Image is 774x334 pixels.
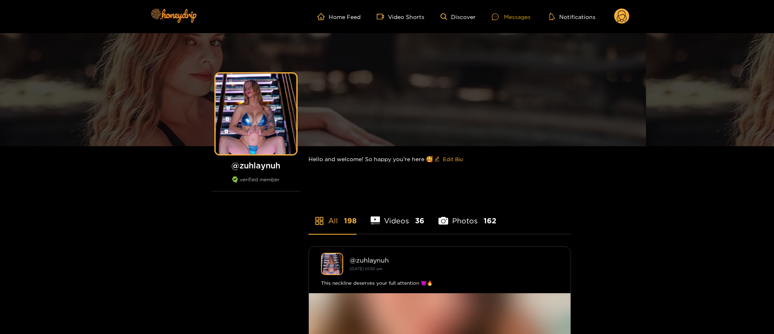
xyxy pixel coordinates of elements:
li: Videos [371,197,425,234]
img: zuhlaynuh [321,253,343,275]
li: All [308,197,357,234]
h1: @ zuhlaynuh [212,160,300,170]
button: editEdit Bio [433,153,465,166]
span: 36 [415,216,424,226]
span: edit [434,156,440,162]
span: 162 [484,216,496,226]
div: @ zuhlaynuh [350,256,558,264]
a: Video Shorts [377,13,424,20]
a: Discover [440,13,476,20]
li: Photos [438,197,496,234]
span: Edit Bio [443,155,463,163]
span: appstore [315,216,324,226]
div: verified member [212,176,300,191]
span: 198 [344,216,357,226]
div: Messages [492,12,531,21]
button: Notifications [547,13,598,21]
a: Home Feed [317,13,361,20]
small: [DATE] 01:30 am [350,267,382,271]
div: This neckline deserves your full attention 😈🔥 [321,279,558,287]
span: video-camera [377,13,388,20]
div: Hello and welcome! So happy you’re here 🥰 [308,146,571,172]
span: home [317,13,329,20]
